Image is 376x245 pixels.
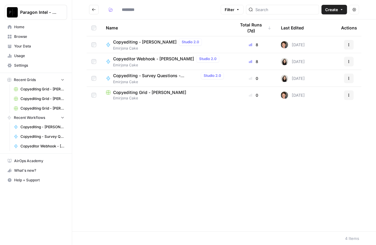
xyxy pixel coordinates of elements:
[281,41,288,48] img: qw00ik6ez51o8uf7vgx83yxyzow9
[20,144,64,149] span: Copyeditor Webhook - [PERSON_NAME]
[5,75,67,84] button: Recent Grids
[113,56,194,62] span: Copyeditor Webhook - [PERSON_NAME]
[11,141,67,151] a: Copyeditor Webhook - [PERSON_NAME]
[236,20,271,36] div: Total Runs (7d)
[325,7,338,13] span: Create
[14,115,45,120] span: Recent Workflows
[14,24,64,30] span: Home
[236,75,271,81] div: 0
[5,156,67,166] a: AirOps Academy
[20,9,57,15] span: Paragon Intel - Copyediting
[5,166,67,175] div: What's new?
[106,72,226,85] a: Copyediting - Survey Questions - [PERSON_NAME]Studio 2.0Emirjona Cake
[14,44,64,49] span: Your Data
[5,113,67,122] button: Recent Workflows
[281,41,305,48] div: [DATE]
[113,39,177,45] span: Copyediting - [PERSON_NAME]
[221,5,244,14] button: Filter
[106,55,226,68] a: Copyeditor Webhook - [PERSON_NAME]Studio 2.0Emirjona Cake
[281,92,305,99] div: [DATE]
[14,53,64,59] span: Usage
[20,86,64,92] span: Copyediting Grid - [PERSON_NAME]
[281,75,305,82] div: [DATE]
[236,59,271,65] div: 8
[182,39,199,45] span: Studio 2.0
[5,32,67,41] a: Browse
[345,235,359,241] div: 4 Items
[11,94,67,104] a: Copyediting Grid - [PERSON_NAME]
[255,7,316,13] input: Search
[5,51,67,61] a: Usage
[113,46,204,51] span: Emirjona Cake
[281,75,288,82] img: t5ef5oef8zpw1w4g2xghobes91mw
[236,92,271,98] div: 0
[20,106,64,111] span: Copyediting Grid - [PERSON_NAME]
[236,42,271,48] div: 8
[20,134,64,139] span: Copyediting - Survey Questions - [PERSON_NAME]
[89,5,99,14] button: Go back
[281,92,288,99] img: qw00ik6ez51o8uf7vgx83yxyzow9
[113,73,199,79] span: Copyediting - Survey Questions - [PERSON_NAME]
[5,175,67,185] button: Help + Support
[14,177,64,183] span: Help + Support
[14,77,36,83] span: Recent Grids
[5,22,67,32] a: Home
[113,89,186,95] span: Copyediting Grid - [PERSON_NAME]
[106,38,226,51] a: Copyediting - [PERSON_NAME]Studio 2.0Emirjona Cake
[11,122,67,132] a: Copyediting - [PERSON_NAME]
[5,5,67,20] button: Workspace: Paragon Intel - Copyediting
[5,61,67,70] a: Settings
[5,166,67,175] button: What's new?
[225,7,234,13] span: Filter
[281,58,305,65] div: [DATE]
[281,20,304,36] div: Last Edited
[20,96,64,101] span: Copyediting Grid - [PERSON_NAME]
[5,41,67,51] a: Your Data
[106,95,226,101] span: Emirjona Cake
[113,62,222,68] span: Emirjona Cake
[14,158,64,164] span: AirOps Academy
[106,89,226,101] a: Copyediting Grid - [PERSON_NAME]Emirjona Cake
[199,56,217,62] span: Studio 2.0
[341,20,357,36] div: Actions
[7,7,18,18] img: Paragon Intel - Copyediting Logo
[20,124,64,130] span: Copyediting - [PERSON_NAME]
[106,20,226,36] div: Name
[281,58,288,65] img: t5ef5oef8zpw1w4g2xghobes91mw
[11,104,67,113] a: Copyediting Grid - [PERSON_NAME]
[113,79,226,85] span: Emirjona Cake
[14,34,64,39] span: Browse
[322,5,347,14] button: Create
[14,63,64,68] span: Settings
[11,132,67,141] a: Copyediting - Survey Questions - [PERSON_NAME]
[204,73,221,78] span: Studio 2.0
[11,84,67,94] a: Copyediting Grid - [PERSON_NAME]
